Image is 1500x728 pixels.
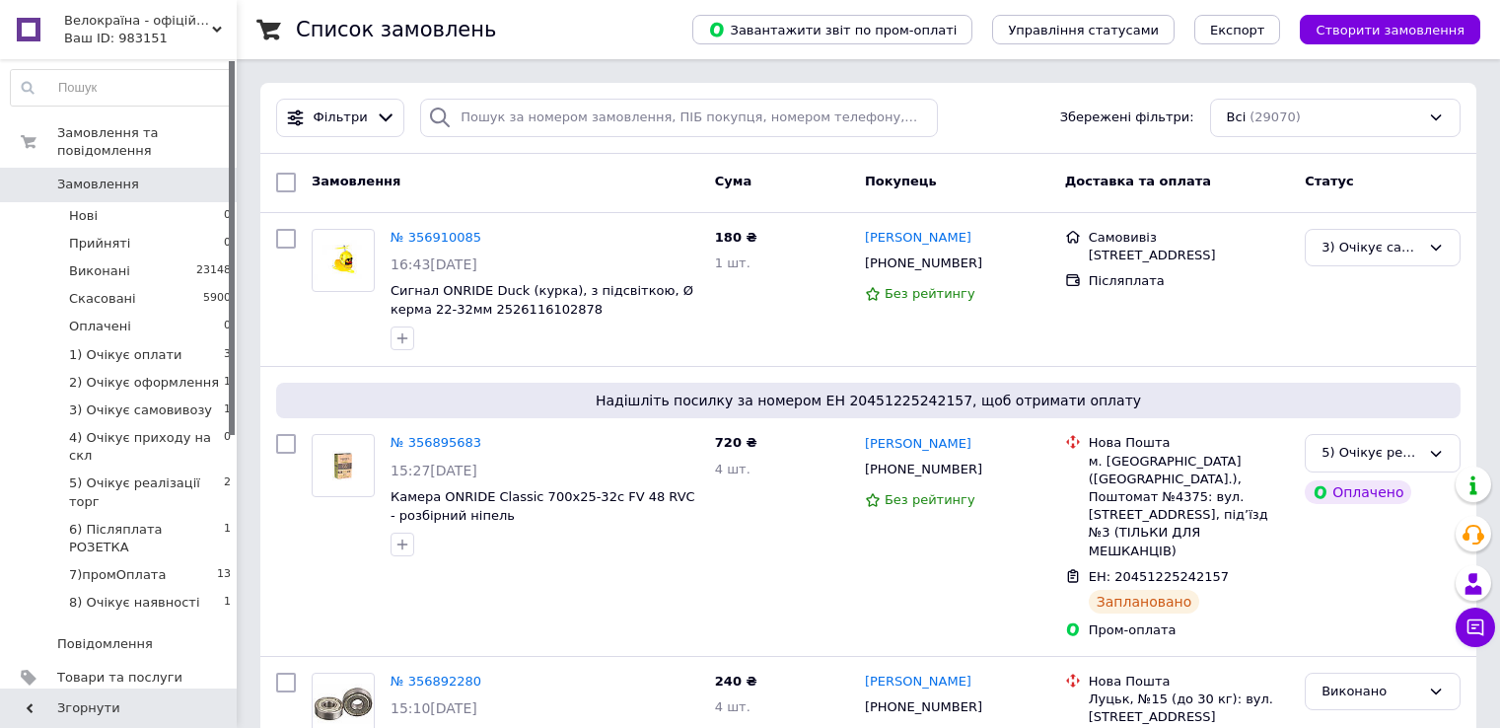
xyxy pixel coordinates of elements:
[1089,434,1289,452] div: Нова Пошта
[391,256,477,272] span: 16:43[DATE]
[57,669,182,687] span: Товари та послуги
[1227,109,1247,127] span: Всі
[313,446,374,486] img: Фото товару
[224,346,231,364] span: 3
[391,283,693,317] a: Сигнал ONRIDE Duck (курка), з підсвіткою, Ø керма 22-32мм 2526116102878
[885,492,975,507] span: Без рейтингу
[224,401,231,419] span: 1
[1089,621,1289,639] div: Пром-оплата
[57,635,153,653] span: Повідомлення
[1089,569,1229,584] span: ЕН: 20451225242157
[224,474,231,510] span: 2
[296,18,496,41] h1: Список замовлень
[1456,608,1495,647] button: Чат з покупцем
[1250,109,1301,124] span: (29070)
[420,99,938,137] input: Пошук за номером замовлення, ПІБ покупця, номером телефону, Email, номером накладної
[715,174,751,188] span: Cума
[64,12,212,30] span: Велокраїна - офіційний веломагазин. Продаж велосипедів і комплектуючих з доставкою по Україні
[1089,590,1200,614] div: Заплановано
[69,474,224,510] span: 5) Очікує реалізації торг
[715,230,757,245] span: 180 ₴
[1321,682,1420,702] div: Виконано
[391,463,477,478] span: 15:27[DATE]
[715,674,757,689] span: 240 ₴
[1060,109,1194,127] span: Збережені фільтри:
[1008,23,1159,37] span: Управління статусами
[1065,174,1211,188] span: Доставка та оплата
[715,255,750,270] span: 1 шт.
[1316,23,1464,37] span: Створити замовлення
[1194,15,1281,44] button: Експорт
[1321,238,1420,258] div: 3) Очікує самовивозу
[313,684,374,724] img: Фото товару
[224,318,231,335] span: 0
[314,109,368,127] span: Фільтри
[1089,229,1289,247] div: Самовивіз
[57,176,139,193] span: Замовлення
[69,401,212,419] span: 3) Очікує самовивозу
[312,174,400,188] span: Замовлення
[391,435,481,450] a: № 356895683
[715,435,757,450] span: 720 ₴
[64,30,237,47] div: Ваш ID: 983151
[1089,673,1289,691] div: Нова Пошта
[224,594,231,612] span: 1
[715,462,750,476] span: 4 шт.
[69,318,131,335] span: Оплачені
[69,235,130,253] span: Прийняті
[391,674,481,689] a: № 356892280
[69,594,200,612] span: 8) Очікує наявності
[196,262,231,280] span: 23148
[391,489,695,523] a: Камера ONRIDE Classic 700x25-32c FV 48 RVC - розбірний ніпель
[1089,247,1289,264] div: [STREET_ADDRESS]
[69,374,219,392] span: 2) Очікує оформлення
[865,462,982,476] span: [PHONE_NUMBER]
[1321,443,1420,464] div: 5) Очікує реалізації торг
[1305,480,1411,504] div: Оплачено
[1089,453,1289,560] div: м. [GEOGRAPHIC_DATA] ([GEOGRAPHIC_DATA].), Поштомат №4375: вул. [STREET_ADDRESS], під’їзд №3 (ТІЛ...
[865,229,971,248] a: [PERSON_NAME]
[313,240,374,280] img: Фото товару
[715,699,750,714] span: 4 шт.
[69,207,98,225] span: Нові
[224,235,231,253] span: 0
[69,566,166,584] span: 7)промОплата
[69,262,130,280] span: Виконані
[69,290,136,308] span: Скасовані
[1280,22,1480,36] a: Створити замовлення
[312,434,375,497] a: Фото товару
[57,124,237,160] span: Замовлення та повідомлення
[69,346,182,364] span: 1) Очікує оплати
[391,700,477,716] span: 15:10[DATE]
[11,70,232,106] input: Пошук
[224,429,231,465] span: 0
[692,15,972,44] button: Завантажити звіт по пром-оплаті
[865,435,971,454] a: [PERSON_NAME]
[865,673,971,692] a: [PERSON_NAME]
[69,521,224,556] span: 6) Післяплата РОЗЕТКА
[224,521,231,556] span: 1
[312,229,375,292] a: Фото товару
[1210,23,1265,37] span: Експорт
[885,286,975,301] span: Без рейтингу
[1305,174,1354,188] span: Статус
[865,699,982,714] span: [PHONE_NUMBER]
[284,391,1453,410] span: Надішліть посилку за номером ЕН 20451225242157, щоб отримати оплату
[224,374,231,392] span: 1
[391,230,481,245] a: № 356910085
[217,566,231,584] span: 13
[203,290,231,308] span: 5900
[69,429,224,465] span: 4) Очікує приходу на скл
[865,174,937,188] span: Покупець
[224,207,231,225] span: 0
[865,255,982,270] span: [PHONE_NUMBER]
[1089,272,1289,290] div: Післяплата
[1300,15,1480,44] button: Створити замовлення
[708,21,957,38] span: Завантажити звіт по пром-оплаті
[1089,691,1289,726] div: Луцьк, №15 (до 30 кг): вул. [STREET_ADDRESS]
[992,15,1175,44] button: Управління статусами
